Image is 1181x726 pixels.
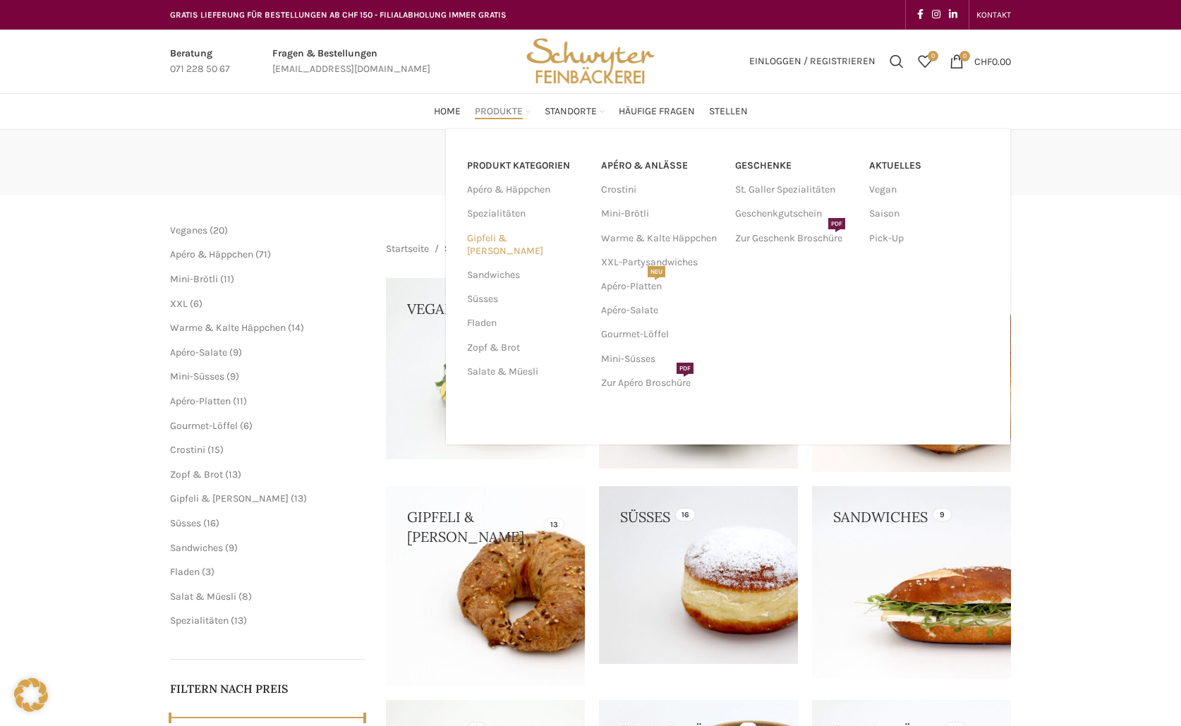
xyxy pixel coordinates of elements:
span: 9 [230,370,236,382]
a: 0 [911,47,939,75]
span: 3 [205,566,211,578]
span: Produkte [475,105,523,119]
a: PRODUKT KATEGORIEN [467,154,584,178]
a: Apéro-Salate [170,346,227,358]
h5: Filtern nach Preis [170,681,365,696]
span: Salat & Müesli [170,591,236,603]
span: 11 [224,273,231,285]
a: Vegan [869,178,989,202]
div: Main navigation [163,97,1018,126]
a: Gourmet-Löffel [170,420,238,432]
span: 13 [229,468,238,480]
span: 6 [243,420,249,432]
bdi: 0.00 [974,55,1011,67]
a: Spezialitäten [170,615,229,627]
a: Geschenke [735,154,855,178]
a: Häufige Fragen [619,97,695,126]
a: St. Galler Spezialitäten [735,178,855,202]
a: Spezialitäten [467,202,584,226]
span: 8 [242,591,248,603]
span: GRATIS LIEFERUNG FÜR BESTELLUNGEN AB CHF 150 - FILIALABHOLUNG IMMER GRATIS [170,10,507,20]
a: Warme & Kalte Häppchen [601,226,721,250]
span: 6 [193,298,199,310]
a: Fladen [170,566,200,578]
span: Standorte [545,105,597,119]
a: Zur Geschenk BroschürePDF [735,226,855,250]
a: Facebook social link [913,5,928,25]
a: Zopf & Brot [170,468,223,480]
a: Mini-Brötli [601,202,721,226]
a: Aktuelles [869,154,989,178]
a: Saison [869,202,989,226]
a: Veganes [170,224,207,236]
a: Stellen [709,97,748,126]
a: Apéro & Häppchen [467,178,584,202]
span: KONTAKT [976,10,1011,20]
span: Shop [444,241,468,257]
a: APÉRO & ANLÄSSE [601,154,721,178]
span: Einloggen / Registrieren [749,56,876,66]
a: Mini-Süsses [170,370,224,382]
span: NEU [648,266,665,277]
span: 13 [294,492,303,504]
a: Apéro-Platten [170,395,231,407]
a: KONTAKT [976,1,1011,29]
a: Gipfeli & [PERSON_NAME] [467,226,584,263]
a: Warme & Kalte Häppchen [170,322,286,334]
a: Linkedin social link [945,5,962,25]
div: Meine Wunschliste [911,47,939,75]
a: Infobox link [272,46,430,78]
a: Mini-Süsses [601,347,721,371]
a: Apéro & Häppchen [170,248,253,260]
a: Einloggen / Registrieren [742,47,883,75]
a: Produkte [475,97,531,126]
a: Standorte [545,97,605,126]
span: Häufige Fragen [619,105,695,119]
img: Bäckerei Schwyter [521,30,660,93]
a: Salate & Müesli [467,360,584,384]
a: Sandwiches [170,542,223,554]
span: Crostini [170,444,205,456]
a: XXL-Partysandwiches [601,250,721,274]
span: Home [434,105,461,119]
span: 0 [959,51,970,61]
span: PDF [828,218,845,229]
a: Home [434,97,461,126]
span: PDF [677,363,694,374]
a: Geschenkgutschein [735,202,855,226]
span: 9 [233,346,238,358]
span: XXL [170,298,188,310]
span: 13 [234,615,243,627]
span: 15 [211,444,220,456]
a: Zopf & Brot [467,336,584,360]
a: 0 CHF0.00 [943,47,1018,75]
span: 20 [213,224,224,236]
span: 11 [236,395,243,407]
a: Suchen [883,47,911,75]
span: 16 [207,517,216,529]
a: Gipfeli & [PERSON_NAME] [170,492,289,504]
a: Gourmet-Löffel [601,322,721,346]
a: Mini-Brötli [170,273,218,285]
a: Apéro-PlattenNEU [601,274,721,298]
nav: Breadcrumb [386,241,468,257]
a: Instagram social link [928,5,945,25]
a: Süsses [467,287,584,311]
span: CHF [974,55,992,67]
span: 14 [291,322,301,334]
span: 9 [229,542,234,554]
a: Zur Apéro BroschürePDF [601,371,721,395]
a: Süsses [170,517,201,529]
